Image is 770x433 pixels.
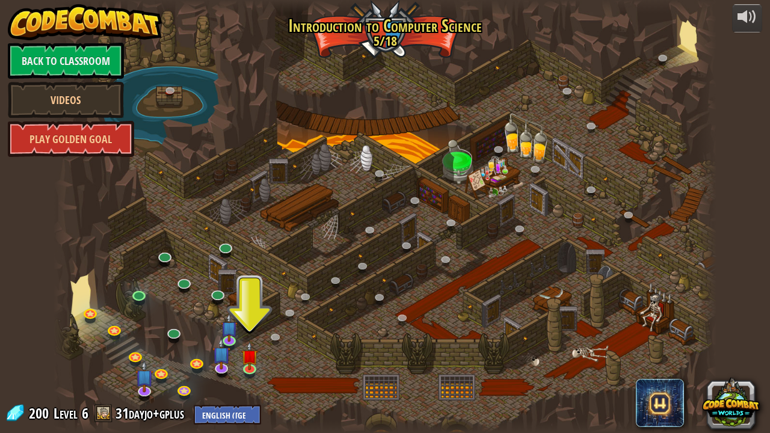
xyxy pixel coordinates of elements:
a: Play Golden Goal [8,121,134,157]
span: Level [54,404,78,423]
a: Videos [8,82,124,118]
img: level-banner-unstarted-subscriber.png [212,338,231,370]
img: level-banner-unstarted-subscriber.png [135,361,154,393]
span: 200 [29,404,52,423]
a: Back to Classroom [8,43,124,79]
a: 31dayjo+gplus [115,404,188,423]
button: Adjust volume [732,4,762,32]
img: CodeCombat - Learn how to code by playing a game [8,4,162,40]
img: level-banner-unstarted.png [241,342,257,370]
img: level-banner-unstarted-subscriber.png [221,314,237,342]
span: 6 [82,404,88,423]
